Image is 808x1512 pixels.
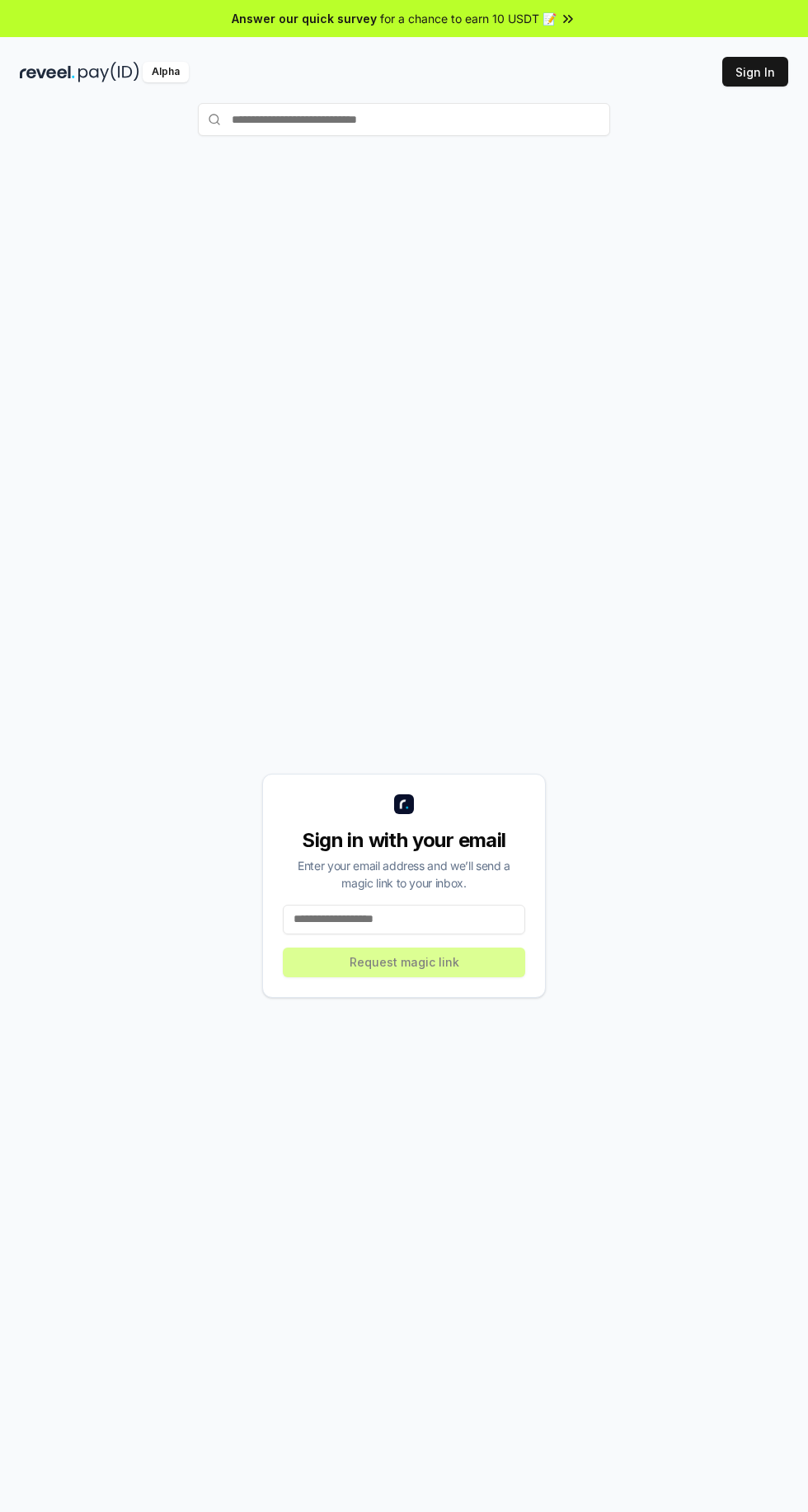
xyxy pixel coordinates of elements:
span: for a chance to earn 10 USDT 📝 [380,10,557,27]
div: Enter your email address and we’ll send a magic link to your inbox. [283,857,525,892]
img: logo_small [394,794,414,814]
img: reveel_dark [20,62,75,82]
div: Sign in with your email [283,827,525,854]
div: Alpha [143,62,189,82]
button: Sign In [722,57,788,87]
span: Answer our quick survey [232,10,377,27]
img: pay_id [78,62,139,82]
